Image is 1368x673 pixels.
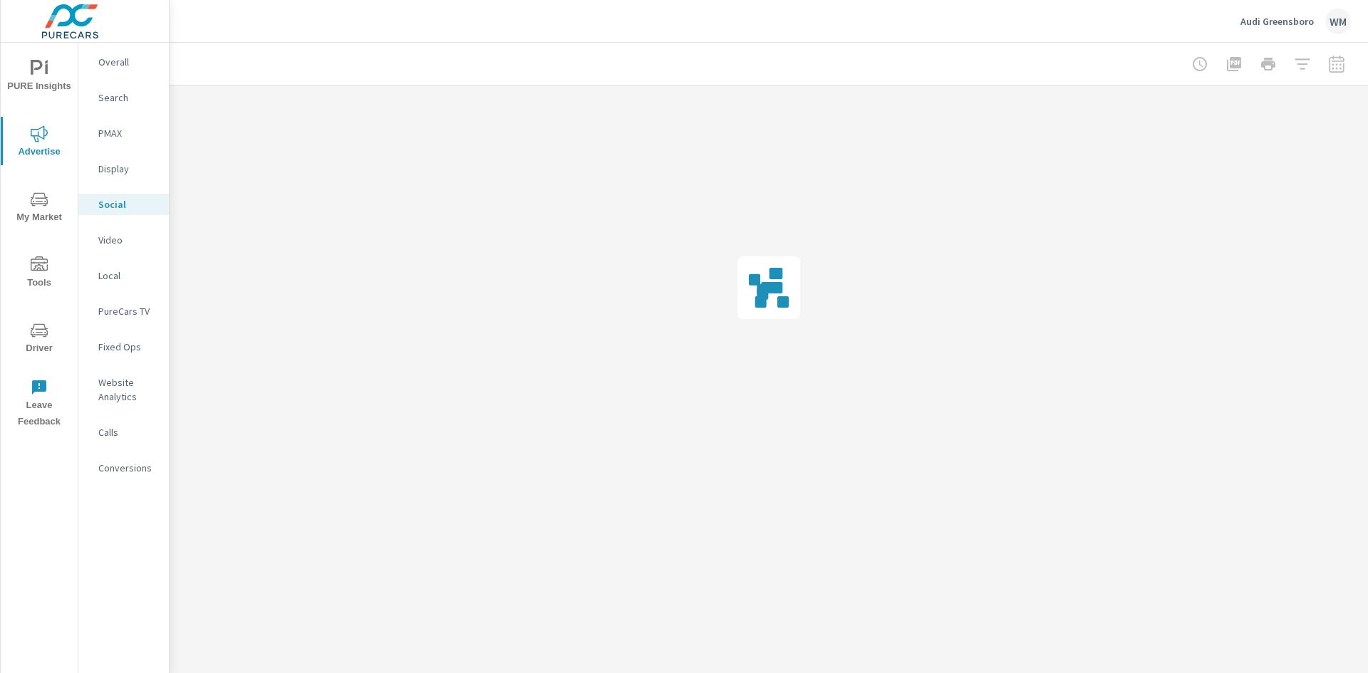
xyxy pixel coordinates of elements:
[98,375,157,404] p: Website Analytics
[78,372,169,407] div: Website Analytics
[98,268,157,283] p: Local
[1325,9,1351,34] div: WM
[5,125,73,160] span: Advertise
[98,55,157,69] p: Overall
[78,122,169,144] div: PMAX
[78,301,169,322] div: PureCars TV
[98,90,157,105] p: Search
[1,43,78,436] div: nav menu
[5,60,73,95] span: PURE Insights
[98,162,157,176] p: Display
[5,322,73,357] span: Driver
[98,340,157,354] p: Fixed Ops
[1240,15,1314,28] p: Audi Greensboro
[98,425,157,439] p: Calls
[78,51,169,73] div: Overall
[98,126,157,140] p: PMAX
[78,265,169,286] div: Local
[98,233,157,247] p: Video
[78,87,169,108] div: Search
[98,304,157,318] p: PureCars TV
[98,461,157,475] p: Conversions
[78,422,169,443] div: Calls
[78,158,169,179] div: Display
[78,194,169,215] div: Social
[5,256,73,291] span: Tools
[78,336,169,358] div: Fixed Ops
[78,457,169,479] div: Conversions
[78,229,169,251] div: Video
[5,191,73,226] span: My Market
[5,379,73,430] span: Leave Feedback
[98,197,157,212] p: Social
